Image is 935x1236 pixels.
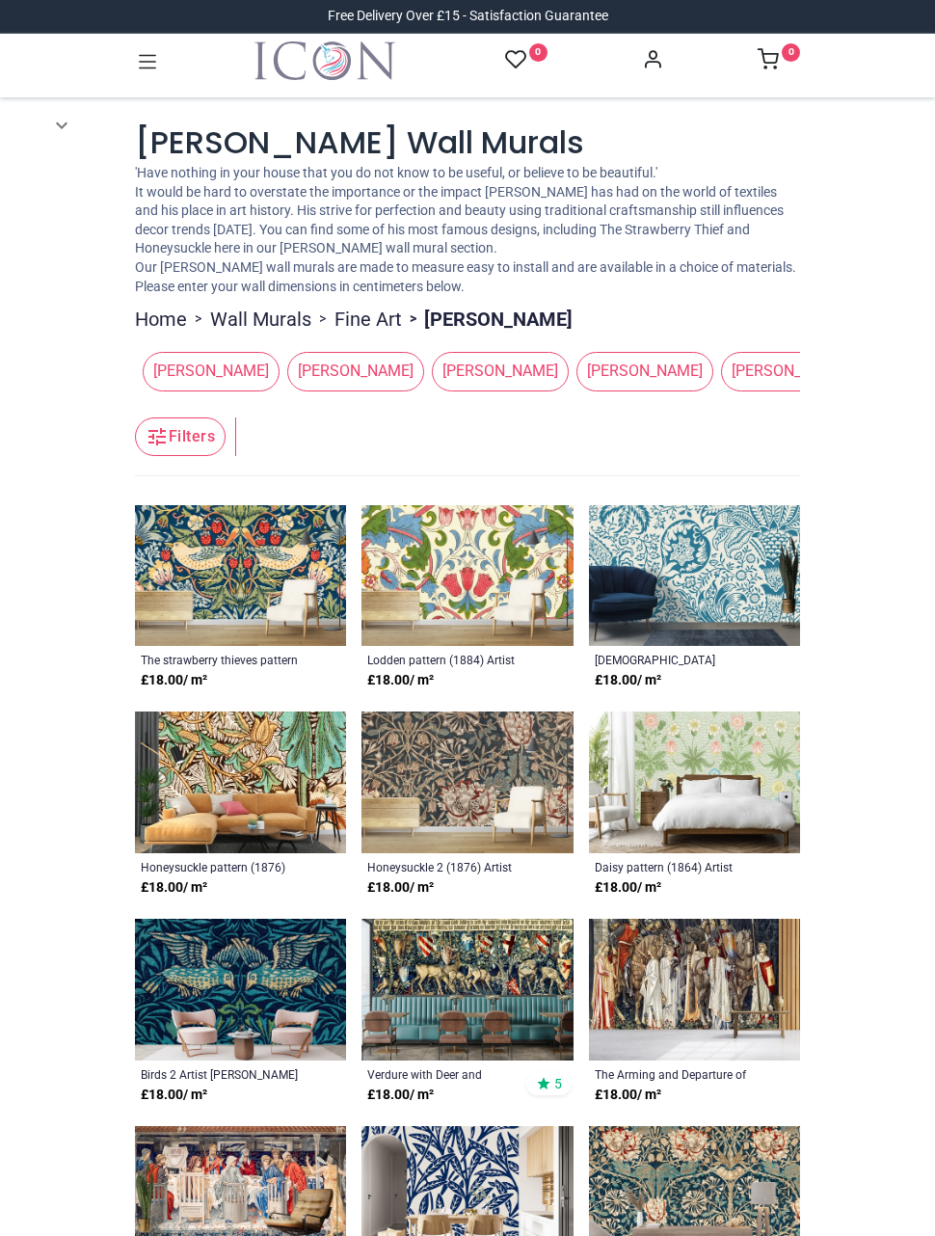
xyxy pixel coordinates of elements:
div: 'Have nothing in your house that you do not know to be useful, or believe to be beautiful.' [135,164,800,183]
img: Honeysuckle 2 (1876) Wall Mural Artist William Morris [361,712,573,853]
span: [PERSON_NAME] [143,352,280,390]
a: 0 [758,54,800,69]
a: Honeysuckle pattern (1876) Artist [PERSON_NAME] [141,859,301,874]
a: 0 [505,48,548,72]
button: [PERSON_NAME] [135,352,280,390]
li: [PERSON_NAME] [402,306,573,333]
a: Lodden pattern (1884) Artist [PERSON_NAME] [367,652,527,667]
strong: £ 18.00 / m² [367,1086,434,1105]
a: Home [135,306,187,333]
div: It would be hard to overstate the importance or the impact [PERSON_NAME] has had on the world of ... [135,183,800,258]
strong: £ 18.00 / m² [595,671,661,690]
a: Logo of Icon Wall Stickers [254,41,395,80]
span: [PERSON_NAME] [721,352,858,390]
img: Lodden pattern (1884) Wall Mural Artist William Morris [361,505,573,647]
a: Honeysuckle 2 (1876) Artist [PERSON_NAME] [367,859,527,874]
a: [DEMOGRAPHIC_DATA] pattern Artist [PERSON_NAME] [595,652,755,667]
strong: £ 18.00 / m² [141,878,207,898]
img: The strawberry thieves pattern (1883) Wall Mural Artist William Morris [135,505,346,647]
sup: 0 [529,43,548,62]
strong: £ 18.00 / m² [595,878,661,898]
span: [PERSON_NAME] [432,352,569,390]
sup: 0 [782,43,800,62]
img: Icon Wall Stickers [254,41,395,80]
a: Account Info [642,54,663,69]
a: Wall Murals [210,306,311,333]
span: > [311,309,334,329]
strong: £ 18.00 / m² [141,671,207,690]
button: [PERSON_NAME] [569,352,713,390]
span: 5 [554,1075,562,1092]
button: [PERSON_NAME] [713,352,858,390]
div: Free Delivery Over £15 - Satisfaction Guarantee [328,7,608,26]
img: Honeysuckle pattern (1876) Wall Mural Artist William Morris [135,712,346,853]
strong: £ 18.00 / m² [595,1086,661,1105]
span: > [402,309,424,329]
div: Our [PERSON_NAME] wall murals are made to measure easy to install and are available in a choice o... [135,258,800,296]
button: Filters [135,417,226,456]
img: Birds 2 Wall Mural Artist William Morris [135,919,346,1061]
span: > [187,309,210,329]
a: Verdure with Deer and [PERSON_NAME] (1900) Artist [PERSON_NAME] [367,1066,527,1082]
img: The Arming and Departure of the Knights Wall Mural Artist William Morris [589,919,800,1061]
a: The Arming and Departure of the Knights Artist [PERSON_NAME] [595,1066,755,1082]
a: Fine Art [334,306,402,333]
h1: [PERSON_NAME] Wall Murals [135,121,800,164]
button: [PERSON_NAME] [280,352,424,390]
a: The strawberry thieves pattern (1883) Artist [PERSON_NAME] [141,652,301,667]
img: Indian pattern Wall Mural Artist William Morris [589,505,800,647]
a: Daisy pattern (1864) Artist [PERSON_NAME] [595,859,755,874]
span: [PERSON_NAME] [287,352,424,390]
strong: £ 18.00 / m² [367,671,434,690]
img: Verdure with Deer and Shields (1900) Wall Mural Artist William Morris [361,919,573,1061]
strong: £ 18.00 / m² [141,1086,207,1105]
strong: £ 18.00 / m² [367,878,434,898]
button: [PERSON_NAME] [424,352,569,390]
img: Daisy pattern (1864) Wall Mural Artist William Morris [589,712,800,853]
a: Birds 2 Artist [PERSON_NAME] [141,1066,301,1082]
span: [PERSON_NAME] [576,352,713,390]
